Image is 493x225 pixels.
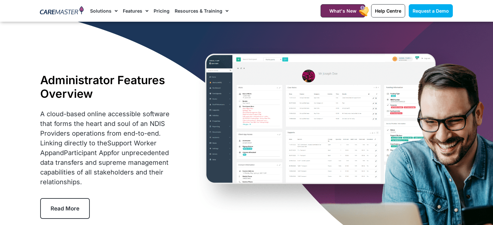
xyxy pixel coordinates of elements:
[40,6,84,16] img: CareMaster Logo
[64,149,111,157] a: Participant App
[409,4,453,17] a: Request a Demo
[321,4,365,17] a: What's New
[329,8,357,14] span: What's New
[51,205,79,212] span: Read More
[40,198,90,219] a: Read More
[40,110,170,186] span: A cloud-based online accessible software that forms the heart and soul of an NDIS Providers opera...
[371,4,405,17] a: Help Centre
[375,8,401,14] span: Help Centre
[40,73,181,100] h1: Administrator Features Overview
[413,8,449,14] span: Request a Demo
